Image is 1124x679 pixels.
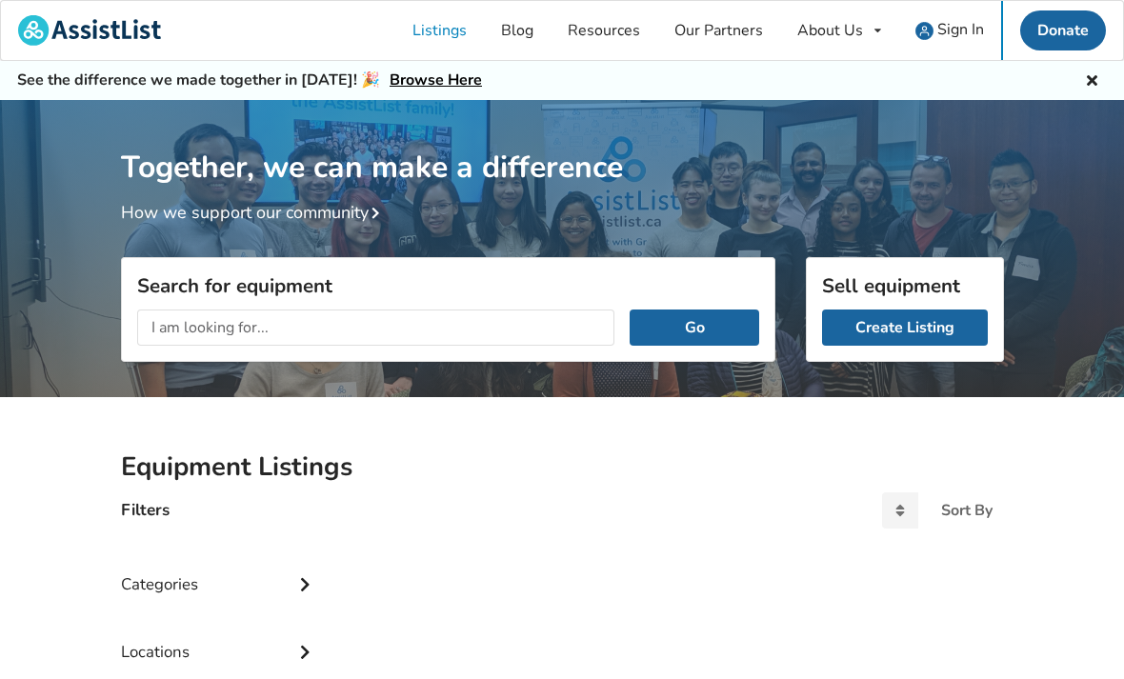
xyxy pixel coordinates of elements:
h3: Sell equipment [822,273,988,298]
h3: Search for equipment [137,273,759,298]
a: Listings [395,1,484,60]
div: Sort By [941,503,993,518]
a: Our Partners [657,1,780,60]
div: Categories [121,536,319,604]
h1: Together, we can make a difference [121,100,1004,187]
span: Sign In [937,19,984,40]
a: Donate [1020,10,1106,50]
button: Go [630,310,758,346]
h4: Filters [121,499,170,521]
a: Create Listing [822,310,988,346]
a: Browse Here [390,70,482,90]
a: user icon Sign In [898,1,1001,60]
a: How we support our community [121,201,388,224]
div: About Us [797,23,863,38]
div: Locations [121,604,319,671]
h2: Equipment Listings [121,450,1004,484]
h5: See the difference we made together in [DATE]! 🎉 [17,70,482,90]
a: Blog [484,1,551,60]
a: Resources [551,1,657,60]
img: assistlist-logo [18,15,161,46]
input: I am looking for... [137,310,615,346]
img: user icon [915,22,933,40]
